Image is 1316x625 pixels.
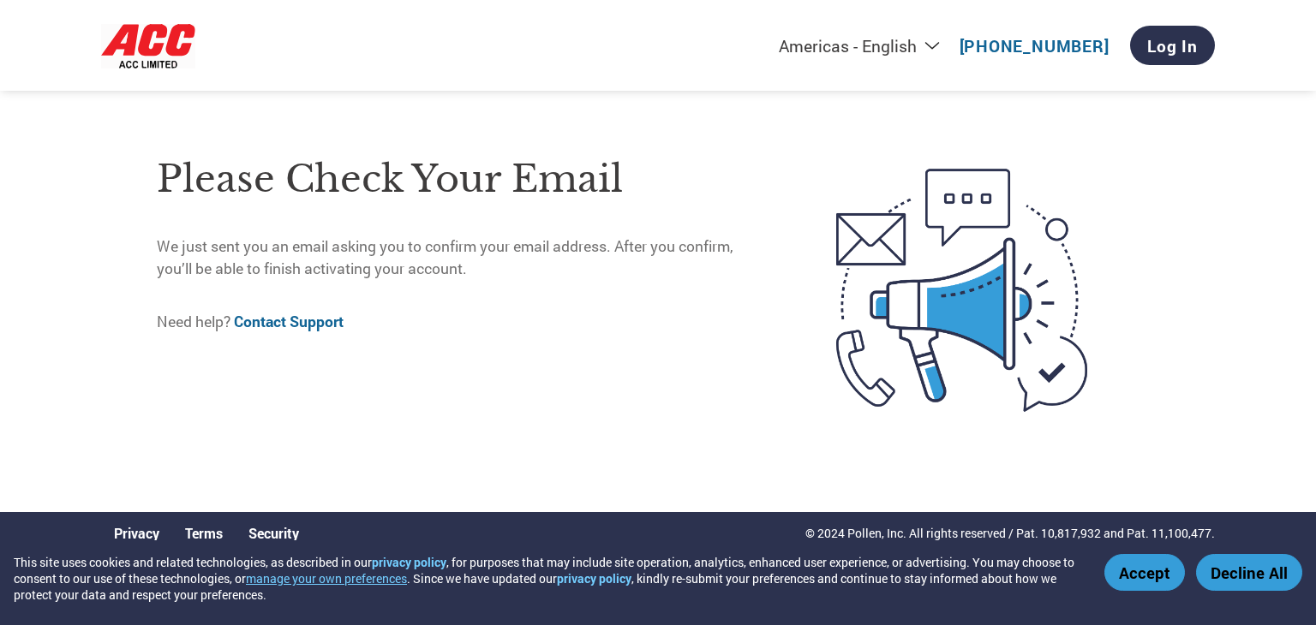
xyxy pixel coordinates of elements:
button: Accept [1104,554,1185,591]
img: open-email [764,138,1159,443]
div: This site uses cookies and related technologies, as described in our , for purposes that may incl... [14,554,1080,603]
img: ACC Limited [101,22,195,69]
a: privacy policy [372,554,446,570]
p: © 2024 Pollen, Inc. All rights reserved / Pat. 10,817,932 and Pat. 11,100,477. [805,524,1215,542]
button: manage your own preferences [246,570,407,586]
a: [PHONE_NUMBER] [960,35,1110,57]
p: We just sent you an email asking you to confirm your email address. After you confirm, you’ll be ... [157,235,764,281]
a: Log In [1130,26,1215,65]
a: Privacy [114,524,159,542]
a: Contact Support [234,312,344,331]
button: Decline All [1196,554,1302,591]
a: Security [248,524,299,542]
p: Need help? [157,311,764,333]
h1: Please check your email [157,152,764,207]
a: privacy policy [557,570,631,586]
a: Terms [185,524,223,542]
